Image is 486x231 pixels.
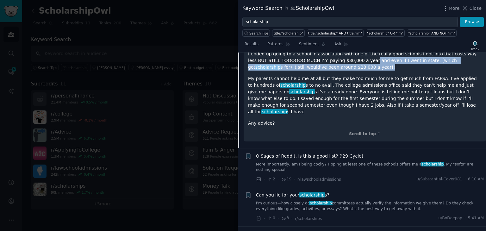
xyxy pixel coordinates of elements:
[468,215,484,221] span: 5:41 AM
[267,177,275,182] span: 2
[367,31,403,35] div: "scholarship" OR "im"
[299,41,319,47] span: Sentiment
[468,177,484,182] span: 6:10 AM
[267,215,275,221] span: 0
[421,162,444,166] span: scholarship
[289,89,315,94] span: scholarship
[469,39,482,52] button: Track
[277,215,279,222] span: ·
[242,39,261,52] a: Results
[242,17,458,28] input: Try a keyword related to your business
[297,177,341,182] span: r/lawschooladmissions
[334,41,341,47] span: Ask
[416,177,462,182] span: u/Substantial-Cover981
[291,215,293,222] span: ·
[307,29,364,37] a: title:"scholarship" AND title:"im"
[470,5,482,12] span: Close
[297,39,328,52] a: Sentiment
[366,29,405,37] a: "scholarship" OR "im"
[407,29,457,37] a: "scholarship" AND NOT "im"
[471,47,479,51] div: Track
[248,51,482,71] p: I ended up going to a school in association with one of the really good schools I got into that c...
[309,201,332,205] span: scholarship
[295,216,322,221] span: r/scholarships
[264,176,265,183] span: ·
[261,109,288,114] span: scholarship
[442,5,460,12] button: More
[281,215,289,221] span: 3
[256,192,329,198] span: Can you lie for your s?
[256,201,484,212] a: I’m curious—how closely doscholarshipcommittees actually verify the information we give them? Do ...
[294,176,295,183] span: ·
[277,176,279,183] span: ·
[280,83,306,88] span: scholarship
[438,215,462,221] span: u/BoDoepop
[265,39,292,52] a: Patterns
[462,5,482,12] button: Close
[308,31,362,35] div: title:"scholarship" AND title:"im"
[245,41,259,47] span: Results
[242,29,270,37] button: Search Tips
[284,6,288,11] span: in
[256,153,364,159] a: O Sages of Reddit, is this a good list? ('29 Cycle)
[256,162,484,173] a: More importantly, am I being cocky? Hoping at least one of these schools offers me ascholarship. ...
[264,215,265,222] span: ·
[256,192,329,198] a: Can you lie for yourscholarships?
[464,215,466,221] span: ·
[460,17,484,28] button: Browse
[464,177,466,182] span: ·
[248,131,482,137] div: Scroll to top ↑
[274,31,303,35] div: title:"scholarship"
[299,192,325,197] span: scholarship
[248,120,482,127] p: Any advice?
[281,177,291,182] span: 19
[267,41,283,47] span: Patterns
[408,31,455,35] div: "scholarship" AND NOT "im"
[255,65,281,70] span: scholarship
[272,29,304,37] a: title:"scholarship"
[449,5,460,12] span: More
[249,31,269,35] span: Search Tips
[332,39,350,52] a: Ask
[242,4,334,12] div: Keyword Search ScholarshipOwl
[248,75,482,115] p: My parents cannot help me at all but they make too much for me to get much from FAFSA. I’ve appli...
